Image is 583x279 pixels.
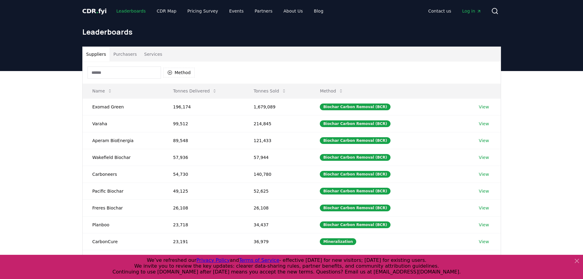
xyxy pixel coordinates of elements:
[163,115,244,132] td: 99,512
[224,6,249,17] a: Events
[320,137,390,144] div: Biochar Carbon Removal (BCR)
[479,239,489,245] a: View
[479,104,489,110] a: View
[163,199,244,216] td: 26,108
[250,6,277,17] a: Partners
[140,47,166,62] button: Services
[163,216,244,233] td: 23,718
[423,6,486,17] nav: Main
[152,6,181,17] a: CDR Map
[163,132,244,149] td: 89,548
[83,98,163,115] td: Exomad Green
[163,149,244,166] td: 57,936
[249,85,291,97] button: Tonnes Sold
[244,115,310,132] td: 214,845
[168,85,222,97] button: Tonnes Delivered
[96,7,98,15] span: .
[244,149,310,166] td: 57,944
[423,6,456,17] a: Contact us
[163,98,244,115] td: 196,174
[244,233,310,250] td: 36,979
[83,47,110,62] button: Suppliers
[163,250,244,267] td: 22,780
[111,6,328,17] nav: Main
[457,6,486,17] a: Log in
[82,7,107,15] span: CDR fyi
[163,183,244,199] td: 49,125
[315,85,348,97] button: Method
[320,171,390,178] div: Biochar Carbon Removal (BCR)
[244,166,310,183] td: 140,780
[479,205,489,211] a: View
[320,188,390,194] div: Biochar Carbon Removal (BCR)
[479,222,489,228] a: View
[479,121,489,127] a: View
[320,205,390,211] div: Biochar Carbon Removal (BCR)
[320,238,356,245] div: Mineralization
[244,250,310,267] td: 28,202
[163,166,244,183] td: 54,730
[111,6,151,17] a: Leaderboards
[320,154,390,161] div: Biochar Carbon Removal (BCR)
[244,216,310,233] td: 34,437
[244,199,310,216] td: 26,108
[244,183,310,199] td: 52,625
[244,98,310,115] td: 1,679,089
[479,188,489,194] a: View
[83,149,163,166] td: Wakefield Biochar
[320,120,390,127] div: Biochar Carbon Removal (BCR)
[479,154,489,160] a: View
[83,183,163,199] td: Pacific Biochar
[244,132,310,149] td: 121,433
[479,138,489,144] a: View
[82,7,107,15] a: CDR.fyi
[83,250,163,267] td: Running Tide | Inactive
[83,233,163,250] td: CarbonCure
[163,68,195,77] button: Method
[83,166,163,183] td: Carboneers
[320,221,390,228] div: Biochar Carbon Removal (BCR)
[83,132,163,149] td: Aperam BioEnergia
[462,8,481,14] span: Log in
[88,85,117,97] button: Name
[83,199,163,216] td: Freres Biochar
[83,115,163,132] td: Varaha
[320,104,390,110] div: Biochar Carbon Removal (BCR)
[479,171,489,177] a: View
[110,47,140,62] button: Purchasers
[278,6,308,17] a: About Us
[83,216,163,233] td: Planboo
[163,233,244,250] td: 23,191
[82,27,501,37] h1: Leaderboards
[309,6,328,17] a: Blog
[182,6,223,17] a: Pricing Survey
